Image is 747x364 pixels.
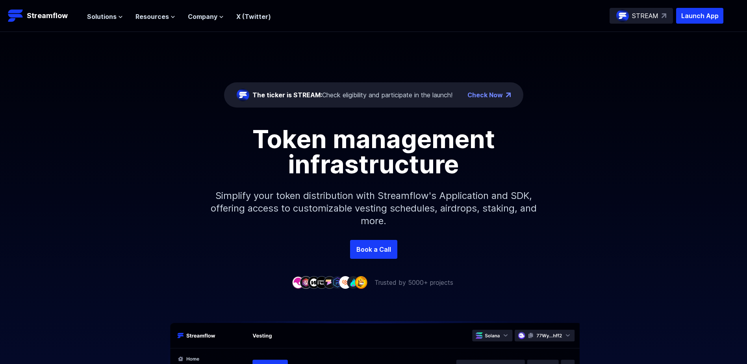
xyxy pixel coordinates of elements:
img: company-8 [347,276,360,288]
a: X (Twitter) [236,13,271,20]
button: Company [188,12,224,21]
img: top-right-arrow.png [506,93,511,97]
span: The ticker is STREAM: [252,91,322,99]
h1: Token management infrastructure [196,126,551,177]
img: top-right-arrow.svg [662,13,666,18]
img: company-3 [308,276,320,288]
img: company-9 [355,276,367,288]
div: Check eligibility and participate in the launch! [252,90,452,100]
a: Book a Call [350,240,397,259]
img: company-5 [323,276,336,288]
img: company-2 [300,276,312,288]
button: Resources [135,12,175,21]
img: company-6 [331,276,344,288]
span: Resources [135,12,169,21]
p: Trusted by 5000+ projects [374,278,453,287]
a: Streamflow [8,8,79,24]
button: Solutions [87,12,123,21]
span: Solutions [87,12,117,21]
img: streamflow-logo-circle.png [237,89,249,101]
p: Streamflow [27,10,68,21]
img: company-7 [339,276,352,288]
a: Check Now [467,90,503,100]
span: Company [188,12,217,21]
button: Launch App [676,8,723,24]
p: STREAM [632,11,658,20]
img: Streamflow Logo [8,8,24,24]
p: Simplify your token distribution with Streamflow's Application and SDK, offering access to custom... [204,177,543,240]
img: company-1 [292,276,304,288]
img: company-4 [315,276,328,288]
img: streamflow-logo-circle.png [616,9,629,22]
a: STREAM [610,8,673,24]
